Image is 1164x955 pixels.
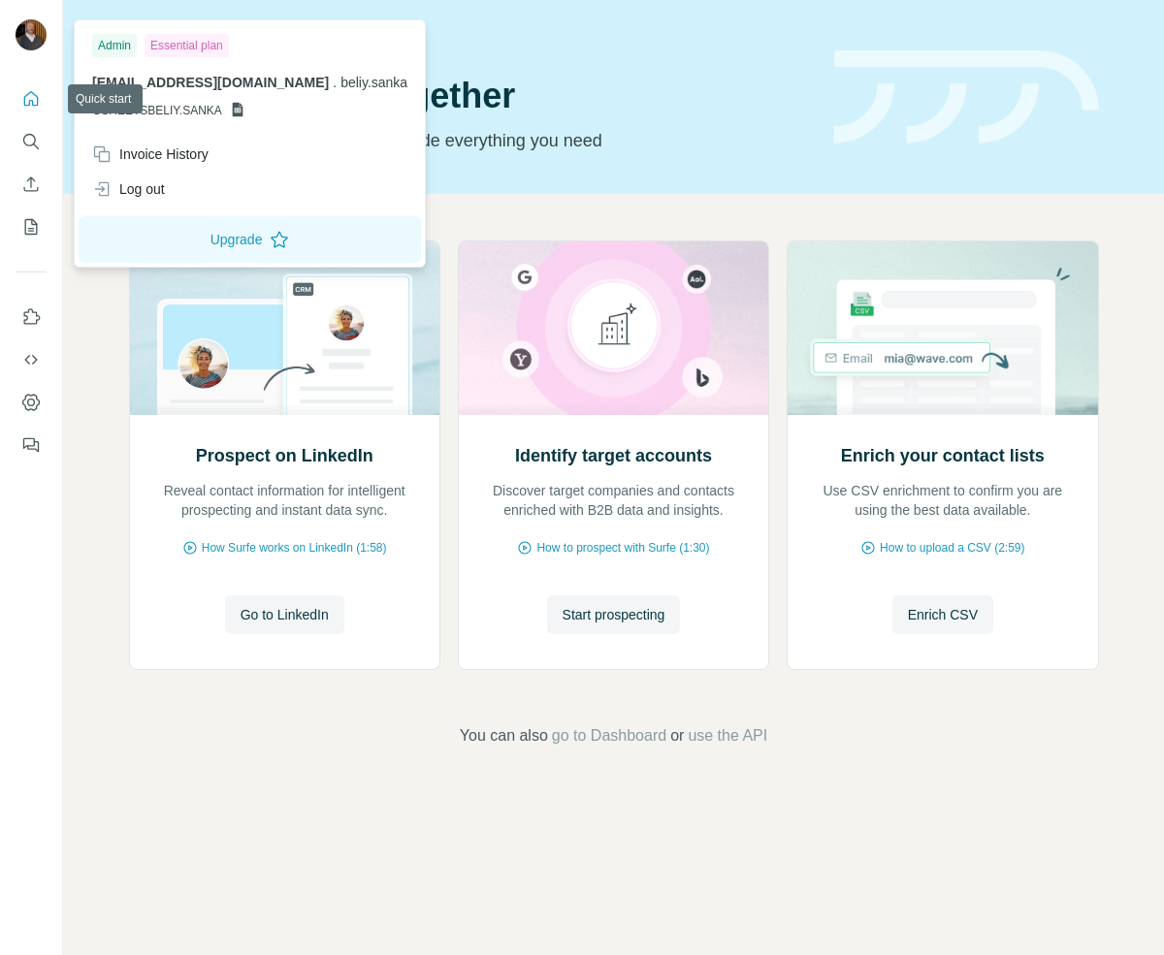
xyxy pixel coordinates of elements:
[202,539,387,557] span: How Surfe works on LinkedIn (1:58)
[129,77,811,115] h1: Let’s prospect together
[460,724,548,748] span: You can also
[340,75,407,90] span: beliy.sanka
[670,724,684,748] span: or
[333,75,337,90] span: .
[16,385,47,420] button: Dashboard
[16,124,47,159] button: Search
[16,342,47,377] button: Use Surfe API
[807,481,1078,520] p: Use CSV enrichment to confirm you are using the best data available.
[92,179,165,199] div: Log out
[241,605,329,624] span: Go to LinkedIn
[16,428,47,462] button: Feedback
[16,209,47,244] button: My lists
[16,300,47,334] button: Use Surfe on LinkedIn
[787,241,1098,415] img: Enrich your contact lists
[196,442,373,469] h2: Prospect on LinkedIn
[129,22,811,42] div: Quick start
[458,241,769,415] img: Identify target accounts
[92,75,329,90] span: [EMAIL_ADDRESS][DOMAIN_NAME]
[79,216,421,263] button: Upgrade
[841,442,1045,469] h2: Enrich your contact lists
[563,605,665,624] span: Start prospecting
[688,724,767,748] button: use the API
[908,605,978,624] span: Enrich CSV
[16,81,47,116] button: Quick start
[834,50,1099,144] img: banner
[149,481,420,520] p: Reveal contact information for intelligent prospecting and instant data sync.
[547,595,681,634] button: Start prospecting
[515,442,712,469] h2: Identify target accounts
[92,102,222,119] span: GSHEETSBELIY.SANKA
[536,539,709,557] span: How to prospect with Surfe (1:30)
[92,34,137,57] div: Admin
[225,595,344,634] button: Go to LinkedIn
[16,167,47,202] button: Enrich CSV
[478,481,749,520] p: Discover target companies and contacts enriched with B2B data and insights.
[880,539,1024,557] span: How to upload a CSV (2:59)
[145,34,229,57] div: Essential plan
[129,241,440,415] img: Prospect on LinkedIn
[892,595,993,634] button: Enrich CSV
[552,724,666,748] button: go to Dashboard
[92,144,209,164] div: Invoice History
[16,19,47,50] img: Avatar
